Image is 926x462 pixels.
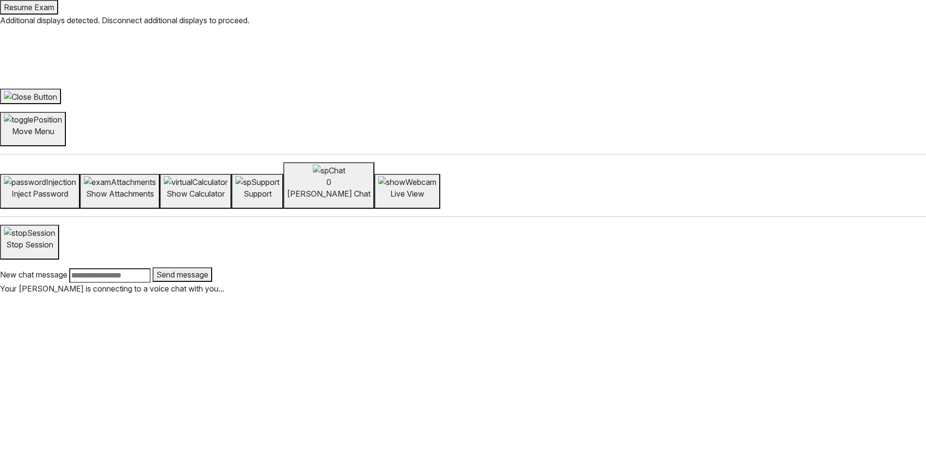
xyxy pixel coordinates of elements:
[160,174,231,209] button: Show Calculator
[84,188,156,200] p: Show Attachments
[378,176,436,188] img: showWebcam
[4,188,76,200] p: Inject Password
[4,125,62,137] p: Move Menu
[378,188,436,200] p: Live View
[84,176,156,188] img: examAttachments
[4,239,55,250] p: Stop Session
[313,165,345,176] img: spChat
[153,267,212,282] button: Send message
[4,114,62,125] img: togglePosition
[164,176,228,188] img: virtualCalculator
[235,176,279,188] img: spSupport
[235,188,279,200] p: Support
[80,174,160,209] button: Show Attachments
[4,176,76,188] img: passwordInjection
[4,227,55,239] img: stopSession
[156,270,208,279] span: Send message
[374,174,440,209] button: Live View
[4,91,57,103] img: Close Button
[231,174,283,209] button: Support
[283,162,374,209] button: spChat0[PERSON_NAME] Chat
[287,176,370,188] div: 0
[164,188,228,200] p: Show Calculator
[287,188,370,200] p: [PERSON_NAME] Chat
